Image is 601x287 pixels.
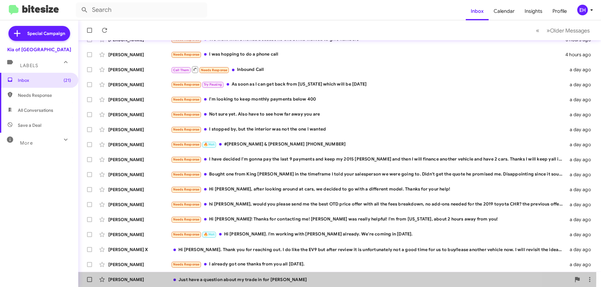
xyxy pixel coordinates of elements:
div: EH [577,5,588,15]
span: Inbox [18,77,71,83]
div: I have decided I'm gonna pay the last 9 payments and keep my 2015 [PERSON_NAME] and then I will f... [171,156,566,163]
div: a day ago [566,111,596,118]
div: I already got one thanks from you all [DATE]. [171,261,566,268]
div: a day ago [566,141,596,148]
div: Hi [PERSON_NAME]. Thank you for reaching out. I do like the EV9 but after review it is unfortunat... [171,246,566,253]
span: 🔥 Hot [204,232,214,236]
div: a day ago [566,82,596,88]
div: [PERSON_NAME] [108,201,171,208]
div: a day ago [566,171,596,178]
span: Needs Response [173,52,200,57]
div: [PERSON_NAME] [108,231,171,238]
div: I was hopping to do a phone call [171,51,565,58]
div: [PERSON_NAME] [108,67,171,73]
div: [PERSON_NAME] [108,171,171,178]
div: [PERSON_NAME] [108,96,171,103]
a: Inbox [466,2,489,20]
div: As soon as I can get back from [US_STATE] which will be [DATE] [171,81,566,88]
span: Special Campaign [27,30,65,37]
div: a day ago [566,201,596,208]
span: » [547,27,550,34]
span: All Conversations [18,107,53,113]
div: Inbound Call [171,66,566,73]
a: Profile [547,2,572,20]
span: Needs Response [173,217,200,221]
button: EH [572,5,594,15]
span: Needs Response [173,172,200,176]
span: Call Them [173,68,189,72]
div: [PERSON_NAME] [108,216,171,223]
div: [PERSON_NAME] [108,52,171,58]
a: Special Campaign [8,26,70,41]
div: [PERSON_NAME] [108,186,171,193]
div: [PERSON_NAME] [108,111,171,118]
span: Save a Deal [18,122,41,128]
span: Try Pausing [204,82,222,87]
span: (21) [64,77,71,83]
span: Needs Response [173,127,200,131]
button: Previous [532,24,543,37]
div: Bought one from King [PERSON_NAME] in the timeframe I told your salesperson we were going to. Did... [171,171,566,178]
a: Calendar [489,2,520,20]
div: [PERSON_NAME] X [108,246,171,253]
nav: Page navigation example [532,24,593,37]
div: Not sure yet. Also have to see how far away you are [171,111,566,118]
span: Needs Response [173,202,200,206]
span: Labels [20,63,38,68]
div: a day ago [566,246,596,253]
div: a day ago [566,96,596,103]
a: Insights [520,2,547,20]
button: Next [543,24,593,37]
div: Just have a question about my trade in for [PERSON_NAME] [171,276,571,283]
div: Hi [PERSON_NAME]. I'm working with [PERSON_NAME] already. We're coming in [DATE]. [171,231,566,238]
span: Needs Response [173,142,200,146]
span: Older Messages [550,27,590,34]
div: [PERSON_NAME] [108,126,171,133]
span: Needs Response [173,262,200,266]
div: hi [PERSON_NAME], would you please send me the best OTD price offer with all the fees breakdown, ... [171,201,566,208]
div: [PERSON_NAME] [108,261,171,268]
span: Needs Response [173,187,200,191]
div: Kia of [GEOGRAPHIC_DATA] [7,47,71,53]
div: [PERSON_NAME] [108,276,171,283]
input: Search [76,2,207,17]
span: Needs Response [173,112,200,116]
div: Hi [PERSON_NAME]! Thanks for contacting me! [PERSON_NAME] was really helpful! I'm from [US_STATE]... [171,216,566,223]
div: a day ago [566,216,596,223]
div: I'm looking to keep monthly payments below 400 [171,96,566,103]
div: Hi [PERSON_NAME], after looking around at cars, we decided to go with a different model. Thanks f... [171,186,566,193]
span: « [536,27,539,34]
span: Needs Response [201,68,228,72]
span: Needs Response [173,97,200,101]
div: a day ago [566,186,596,193]
span: More [20,140,33,146]
span: 🔥 Hot [204,142,214,146]
div: #[PERSON_NAME] & [PERSON_NAME] [PHONE_NUMBER] [171,141,566,148]
div: a day ago [566,126,596,133]
span: Needs Response [173,232,200,236]
div: [PERSON_NAME] [108,156,171,163]
div: [PERSON_NAME] [108,82,171,88]
span: Needs Response [18,92,71,98]
span: Needs Response [173,157,200,161]
div: I stopped by, but the interior was not the one I wanted [171,126,566,133]
div: [PERSON_NAME] [108,141,171,148]
div: a day ago [566,261,596,268]
div: a day ago [566,67,596,73]
span: Needs Response [173,82,200,87]
div: a day ago [566,231,596,238]
div: a day ago [566,156,596,163]
div: 4 hours ago [565,52,596,58]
